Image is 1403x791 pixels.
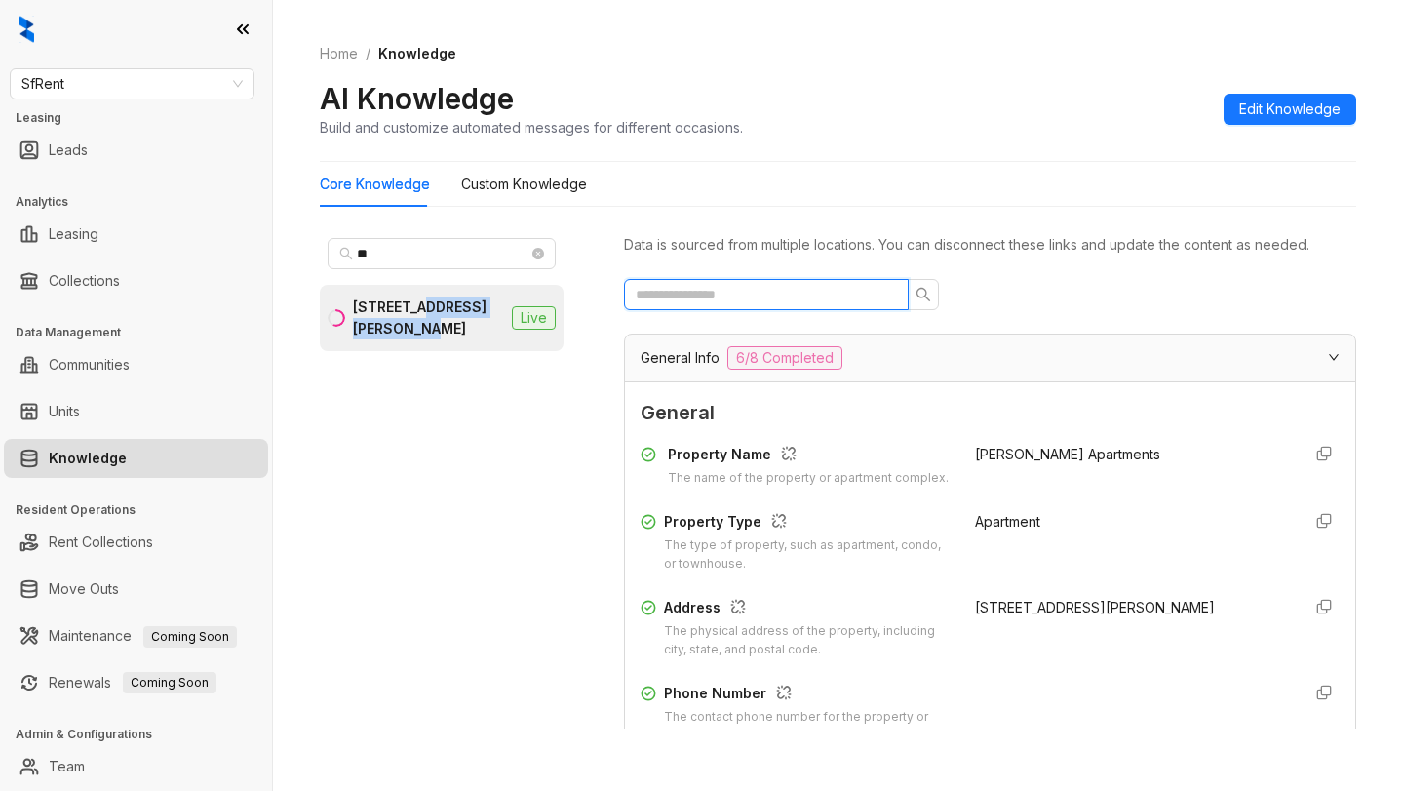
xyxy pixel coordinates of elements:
li: / [366,43,370,64]
span: SfRent [21,69,243,99]
div: The type of property, such as apartment, condo, or townhouse. [664,536,952,573]
li: Renewals [4,663,268,702]
a: Leads [49,131,88,170]
li: Units [4,392,268,431]
span: close-circle [532,248,544,259]
span: General [641,398,1340,428]
span: Coming Soon [123,672,216,693]
li: Leasing [4,215,268,254]
li: Team [4,747,268,786]
h3: Data Management [16,324,272,341]
a: Knowledge [49,439,127,478]
li: Leads [4,131,268,170]
span: Edit Knowledge [1239,99,1341,120]
div: The contact phone number for the property or leasing office. [664,708,951,745]
a: Move Outs [49,570,119,609]
span: Live [512,306,556,330]
a: Collections [49,261,120,300]
li: Knowledge [4,439,268,478]
div: Build and customize automated messages for different occasions. [320,117,743,138]
img: logo [19,16,34,43]
a: Team [49,747,85,786]
div: [STREET_ADDRESS][PERSON_NAME] [353,297,504,339]
h3: Admin & Configurations [16,726,272,743]
li: Communities [4,345,268,384]
span: General Info [641,347,720,369]
div: General Info6/8 Completed [625,335,1355,381]
li: Collections [4,261,268,300]
span: search [916,287,931,302]
span: expanded [1328,351,1340,363]
div: Property Type [664,511,952,536]
div: Custom Knowledge [461,174,587,195]
div: The name of the property or apartment complex. [668,469,949,488]
span: Coming Soon [143,626,237,648]
a: Units [49,392,80,431]
div: The physical address of the property, including city, state, and postal code. [664,622,952,659]
h3: Analytics [16,193,272,211]
a: Leasing [49,215,98,254]
div: [STREET_ADDRESS][PERSON_NAME] [975,597,1286,618]
div: Data is sourced from multiple locations. You can disconnect these links and update the content as... [624,234,1356,256]
h2: AI Knowledge [320,80,514,117]
span: Apartment [975,513,1040,530]
button: Edit Knowledge [1224,94,1356,125]
span: Knowledge [378,45,456,61]
span: 6/8 Completed [727,346,842,370]
li: Move Outs [4,570,268,609]
div: Property Name [668,444,949,469]
div: Core Knowledge [320,174,430,195]
span: search [339,247,353,260]
h3: Resident Operations [16,501,272,519]
a: Rent Collections [49,523,153,562]
a: Home [316,43,362,64]
li: Rent Collections [4,523,268,562]
a: RenewalsComing Soon [49,663,216,702]
li: Maintenance [4,616,268,655]
span: [PERSON_NAME] Apartments [975,446,1160,462]
div: Address [664,597,952,622]
div: Phone Number [664,683,951,708]
a: Communities [49,345,130,384]
h3: Leasing [16,109,272,127]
